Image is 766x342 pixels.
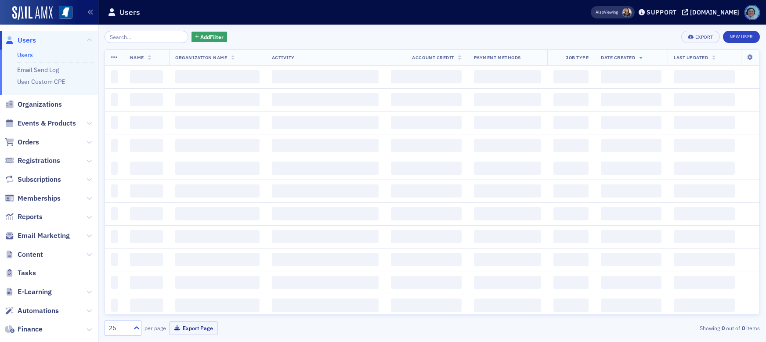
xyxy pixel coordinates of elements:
span: ‌ [474,93,541,106]
span: Registrations [18,156,60,166]
a: User Custom CPE [17,78,65,86]
span: Reports [18,212,43,222]
span: ‌ [175,139,259,152]
span: ‌ [474,139,541,152]
span: ‌ [391,299,462,312]
span: ‌ [391,184,462,198]
input: Search… [105,31,188,43]
span: ‌ [130,70,163,83]
span: ‌ [474,207,541,220]
a: New User [723,31,760,43]
span: ‌ [130,139,163,152]
label: per page [145,324,166,332]
span: ‌ [272,139,379,152]
span: ‌ [175,70,259,83]
button: AddFilter [191,32,228,43]
span: ‌ [601,299,661,312]
span: ‌ [601,116,661,129]
button: Export Page [169,321,218,335]
a: E-Learning [5,287,52,297]
span: ‌ [474,299,541,312]
span: Date Created [601,54,635,61]
span: Profile [744,5,760,20]
div: Showing out of items [548,324,760,332]
a: Users [5,36,36,45]
span: ‌ [272,276,379,289]
span: Events & Products [18,119,76,128]
strong: 0 [720,324,726,332]
a: Registrations [5,156,60,166]
button: [DOMAIN_NAME] [682,9,742,15]
span: ‌ [474,230,541,243]
a: Orders [5,137,39,147]
span: Subscriptions [18,175,61,184]
a: View Homepage [53,6,72,21]
a: Subscriptions [5,175,61,184]
span: Add Filter [200,33,224,41]
span: ‌ [111,139,118,152]
a: Email Marketing [5,231,70,241]
img: SailAMX [12,6,53,20]
span: ‌ [130,93,163,106]
span: ‌ [474,70,541,83]
span: ‌ [111,70,118,83]
span: ‌ [391,116,462,129]
span: ‌ [391,207,462,220]
span: ‌ [601,276,661,289]
span: ‌ [601,253,661,266]
span: ‌ [391,253,462,266]
span: ‌ [272,253,379,266]
span: Finance [18,324,43,334]
span: Last Updated [674,54,708,61]
span: Memberships [18,194,61,203]
span: ‌ [111,93,118,106]
span: ‌ [474,116,541,129]
span: ‌ [272,299,379,312]
span: ‌ [175,93,259,106]
span: Automations [18,306,59,316]
span: ‌ [175,253,259,266]
span: ‌ [553,139,589,152]
span: ‌ [111,299,118,312]
div: [DOMAIN_NAME] [690,8,739,16]
span: ‌ [601,184,661,198]
span: ‌ [130,276,163,289]
span: Viewing [596,9,618,15]
span: ‌ [553,70,589,83]
span: ‌ [391,139,462,152]
span: ‌ [272,207,379,220]
span: ‌ [601,93,661,106]
span: ‌ [553,162,589,175]
span: ‌ [674,184,735,198]
a: Automations [5,306,59,316]
a: Content [5,250,43,259]
span: ‌ [553,184,589,198]
span: ‌ [553,93,589,106]
span: ‌ [674,299,735,312]
a: Users [17,51,33,59]
span: ‌ [674,162,735,175]
span: Content [18,250,43,259]
span: ‌ [391,93,462,106]
a: Email Send Log [17,66,59,74]
span: ‌ [601,70,661,83]
span: ‌ [175,276,259,289]
img: SailAMX [59,6,72,19]
a: Organizations [5,100,62,109]
span: ‌ [130,116,163,129]
span: ‌ [175,207,259,220]
div: Also [596,9,604,15]
span: ‌ [674,116,735,129]
span: ‌ [175,299,259,312]
span: ‌ [272,230,379,243]
span: ‌ [391,230,462,243]
span: ‌ [674,93,735,106]
span: ‌ [474,162,541,175]
span: ‌ [111,116,118,129]
span: Payment Methods [474,54,521,61]
span: ‌ [130,253,163,266]
span: E-Learning [18,287,52,297]
a: Finance [5,324,43,334]
span: ‌ [601,207,661,220]
span: Noma Burge [622,8,632,17]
